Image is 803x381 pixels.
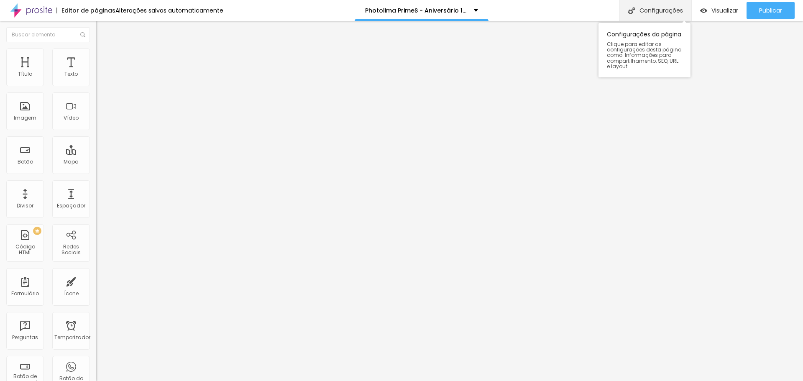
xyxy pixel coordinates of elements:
[11,290,39,297] font: Formulário
[64,114,79,121] font: Vídeo
[64,290,79,297] font: Ícone
[607,41,682,70] font: Clique para editar as configurações desta página como: Informações para compartilhamento, SEO, UR...
[61,243,81,256] font: Redes Sociais
[18,70,32,77] font: Título
[80,32,85,37] img: Ícone
[628,7,635,14] img: Ícone
[64,158,79,165] font: Mapa
[54,334,90,341] font: Temporizador
[64,70,78,77] font: Texto
[6,27,90,42] input: Buscar elemento
[17,202,33,209] font: Divisor
[700,7,707,14] img: view-1.svg
[14,114,36,121] font: Imagem
[115,6,223,15] font: Alterações salvas automaticamente
[747,2,795,19] button: Publicar
[18,158,33,165] font: Botão
[365,6,483,15] font: Photolima PrimeS - Aniversário 15 anos
[607,30,681,38] font: Configurações da página
[711,6,738,15] font: Visualizar
[57,202,85,209] font: Espaçador
[759,6,782,15] font: Publicar
[61,6,115,15] font: Editor de páginas
[96,21,803,381] iframe: Editor
[12,334,38,341] font: Perguntas
[692,2,747,19] button: Visualizar
[15,243,35,256] font: Código HTML
[639,6,683,15] font: Configurações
